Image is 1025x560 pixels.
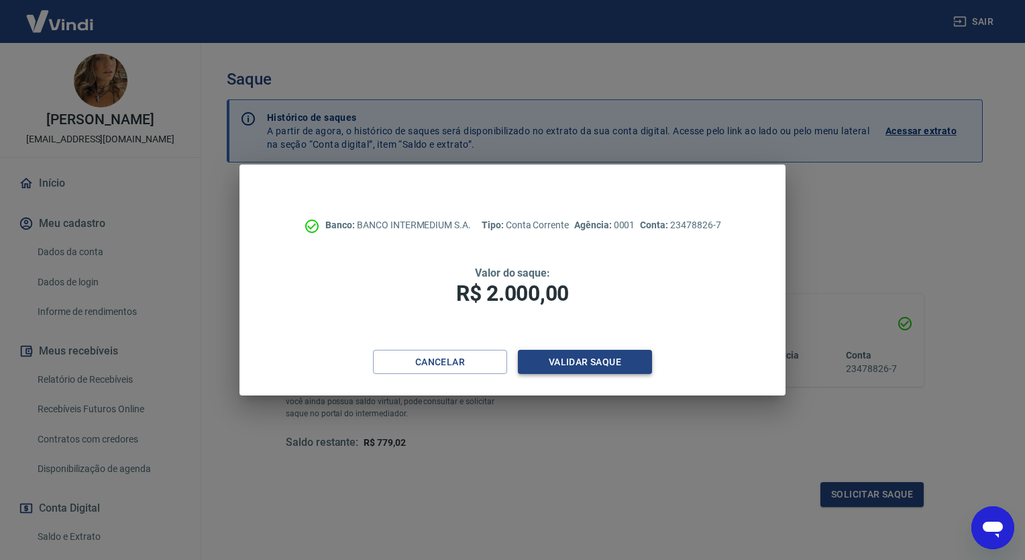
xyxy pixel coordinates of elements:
[574,220,614,230] span: Agência:
[574,218,635,232] p: 0001
[518,350,652,375] button: Validar saque
[482,218,569,232] p: Conta Corrente
[325,220,357,230] span: Banco:
[971,506,1014,549] iframe: Botão para abrir a janela de mensagens
[475,267,550,279] span: Valor do saque:
[640,220,670,230] span: Conta:
[456,281,569,306] span: R$ 2.000,00
[640,218,720,232] p: 23478826-7
[373,350,507,375] button: Cancelar
[482,220,506,230] span: Tipo:
[325,218,471,232] p: BANCO INTERMEDIUM S.A.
